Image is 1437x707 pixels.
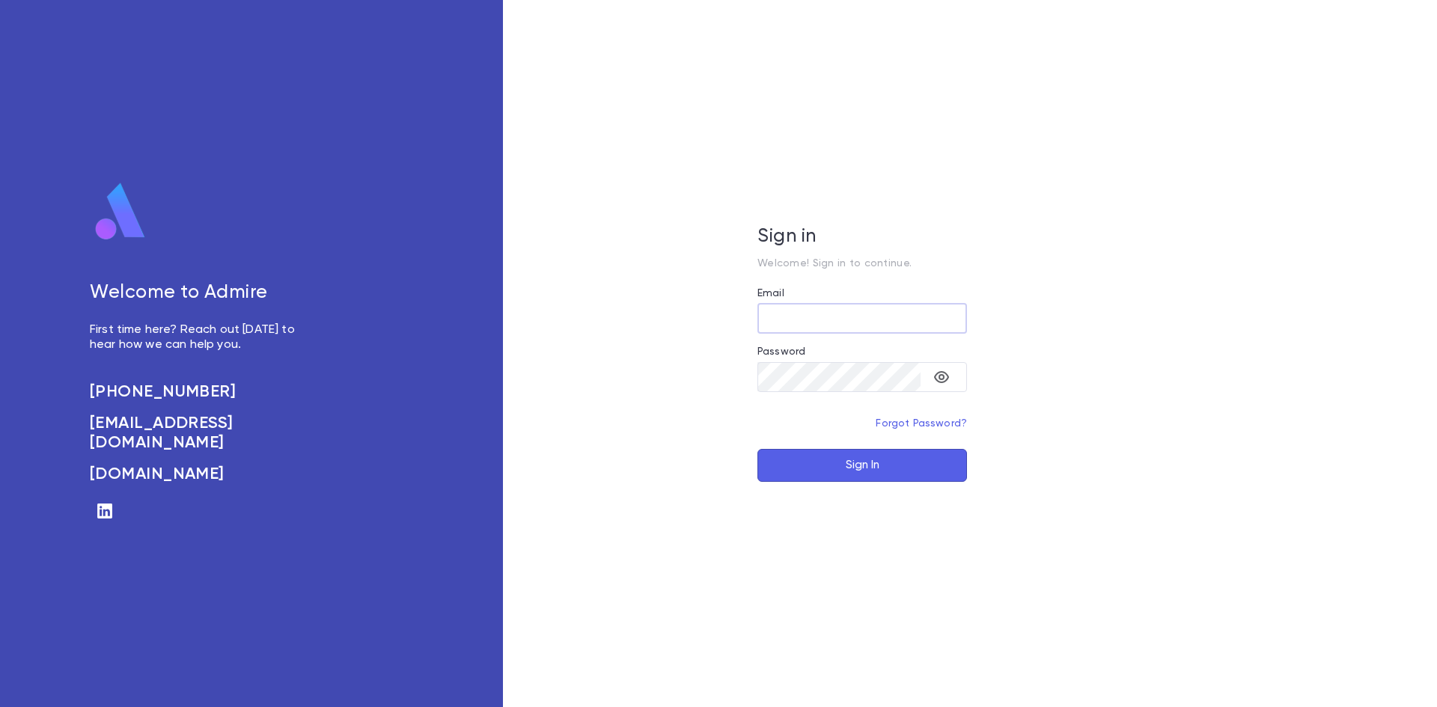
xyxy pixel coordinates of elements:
h5: Sign in [757,226,967,248]
h5: Welcome to Admire [90,282,311,304]
button: toggle password visibility [927,362,957,392]
a: [PHONE_NUMBER] [90,382,311,402]
button: Sign In [757,449,967,482]
img: logo [90,182,151,242]
a: [EMAIL_ADDRESS][DOMAIN_NAME] [90,414,311,453]
a: [DOMAIN_NAME] [90,465,311,484]
p: First time here? Reach out [DATE] to hear how we can help you. [90,322,311,352]
label: Email [757,287,784,299]
p: Welcome! Sign in to continue. [757,257,967,269]
a: Forgot Password? [876,418,967,429]
label: Password [757,346,805,358]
